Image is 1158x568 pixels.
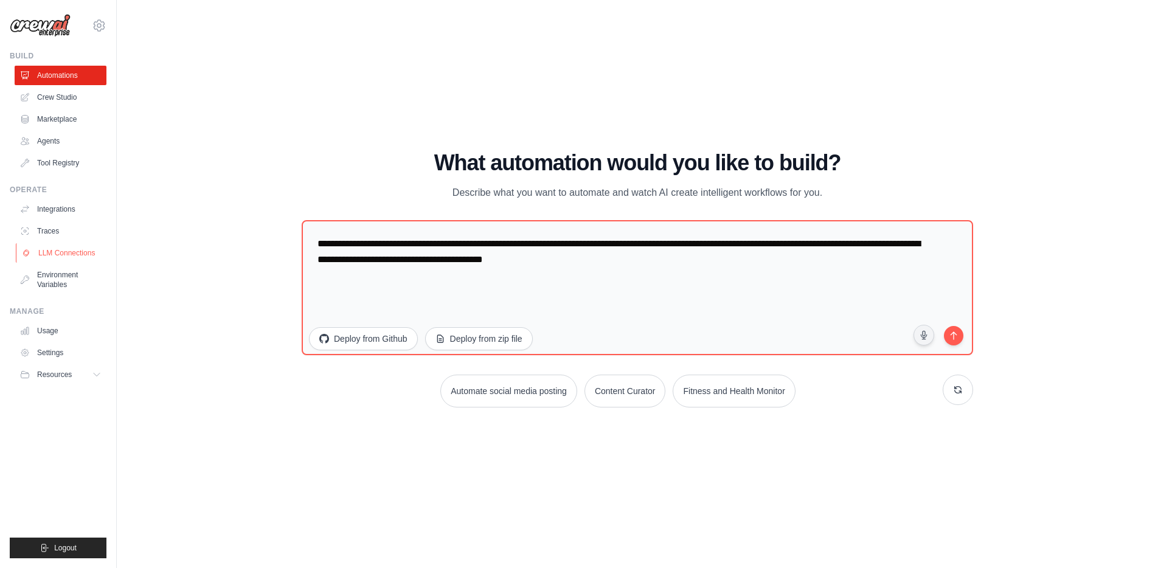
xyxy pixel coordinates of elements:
a: Settings [15,343,106,362]
h1: What automation would you like to build? [302,151,973,175]
a: Tool Registry [15,153,106,173]
a: LLM Connections [16,243,108,263]
button: Deploy from zip file [425,327,533,350]
a: Crew Studio [15,88,106,107]
div: Operate [10,185,106,195]
div: Manage [10,307,106,316]
div: Build [10,51,106,61]
a: Traces [15,221,106,241]
a: Environment Variables [15,265,106,294]
button: Fitness and Health Monitor [673,375,795,407]
button: Logout [10,538,106,558]
a: Integrations [15,199,106,219]
button: Deploy from Github [309,327,418,350]
iframe: Chat Widget [1097,510,1158,568]
span: Logout [54,543,77,553]
button: Resources [15,365,106,384]
span: Resources [37,370,72,379]
a: Marketplace [15,109,106,129]
a: Agents [15,131,106,151]
div: Widget chat [1097,510,1158,568]
p: Describe what you want to automate and watch AI create intelligent workflows for you. [433,185,842,201]
a: Automations [15,66,106,85]
img: Logo [10,14,71,37]
button: Content Curator [584,375,666,407]
a: Usage [15,321,106,341]
button: Automate social media posting [440,375,577,407]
